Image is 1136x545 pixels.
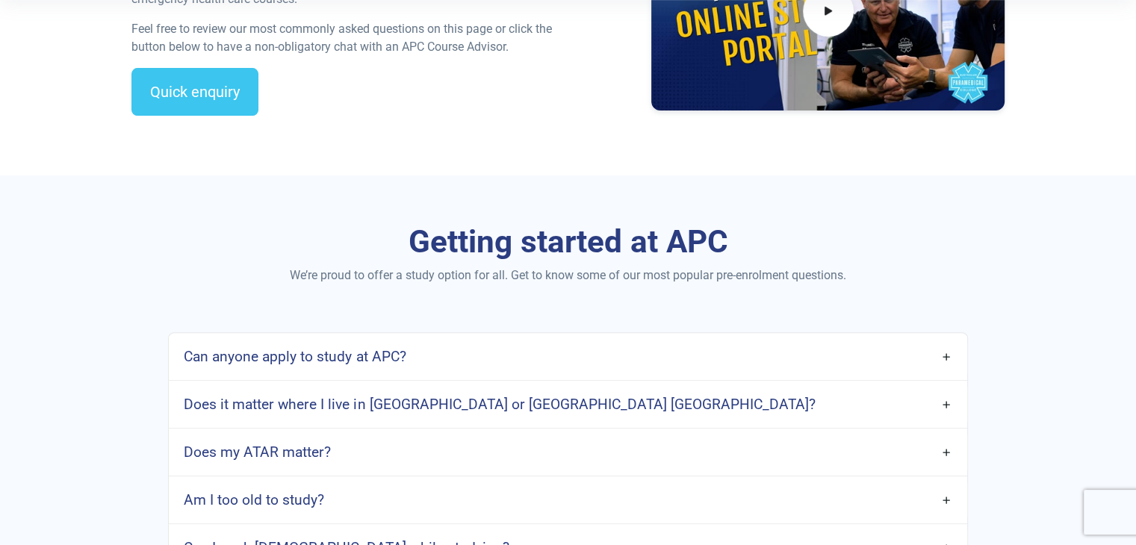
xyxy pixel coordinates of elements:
[169,387,966,422] a: Does it matter where I live in [GEOGRAPHIC_DATA] or [GEOGRAPHIC_DATA] [GEOGRAPHIC_DATA]?
[131,68,258,116] a: Quick enquiry
[131,267,1005,284] p: We’re proud to offer a study option for all. Get to know some of our most popular pre-enrolment q...
[131,223,1005,261] h3: Getting started at APC
[131,22,552,54] span: Feel free to review our most commonly asked questions on this page or click the button below to h...
[184,443,331,461] h4: Does my ATAR matter?
[184,396,815,413] h4: Does it matter where I live in [GEOGRAPHIC_DATA] or [GEOGRAPHIC_DATA] [GEOGRAPHIC_DATA]?
[169,482,966,517] a: Am I too old to study?
[169,339,966,374] a: Can anyone apply to study at APC?
[169,435,966,470] a: Does my ATAR matter?
[184,348,406,365] h4: Can anyone apply to study at APC?
[184,491,324,508] h4: Am I too old to study?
